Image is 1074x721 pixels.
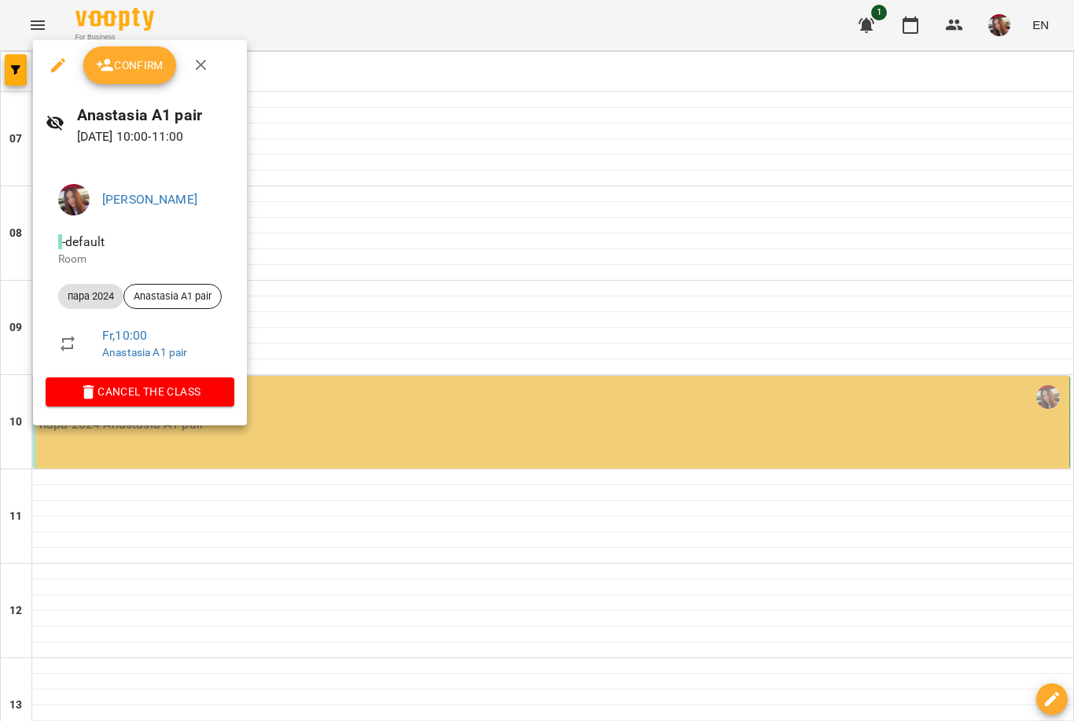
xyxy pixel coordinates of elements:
button: Cancel the class [46,377,234,406]
span: Anastasia A1 pair [124,289,221,303]
a: Anastasia A1 pair [102,346,188,359]
a: [PERSON_NAME] [102,192,197,207]
p: Room [58,252,222,267]
span: Confirm [96,56,164,75]
p: [DATE] 10:00 - 11:00 [77,127,234,146]
img: 67504ac152b1835d9c7ace4e6127cb00.jpg [58,184,90,215]
a: Fr , 10:00 [102,328,147,343]
h6: Anastasia A1 pair [77,103,234,127]
span: Cancel the class [58,382,222,401]
span: - default [58,234,108,249]
span: пара 2024 [58,289,123,303]
div: Anastasia A1 pair [123,284,222,309]
button: Confirm [83,46,176,84]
